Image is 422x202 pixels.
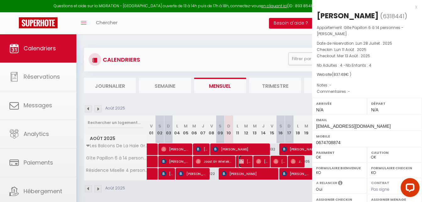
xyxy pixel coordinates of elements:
[316,100,363,107] label: Arrivée
[371,165,418,171] label: Formulaire Checkin
[317,72,417,78] div: Website
[316,149,363,156] label: Paiement
[317,88,417,95] p: Commentaires :
[316,107,323,112] span: N/A
[312,3,417,11] div: x
[316,165,363,171] label: Formulaire Bienvenue
[317,25,403,36] span: Gîte Papillon 6 à 14 personnes - [PERSON_NAME] .
[383,12,404,20] span: 6318441
[316,180,337,186] label: A relancer
[317,47,417,53] p: Checkin :
[371,100,418,107] label: Départ
[371,180,389,184] label: Contrat
[334,47,366,52] span: Lun 11 Août . 2025
[317,40,417,47] p: Date de réservation :
[371,107,378,112] span: N/A
[346,63,371,68] span: Nb Enfants : 4
[356,41,392,46] span: Lun 28 Juillet . 2025
[316,117,418,123] label: Email
[337,53,370,59] span: Mer 13 Août . 2025
[396,176,422,202] iframe: LiveChat chat widget
[329,82,332,88] span: -
[333,72,346,77] span: 837.48
[348,89,350,94] span: -
[317,53,417,59] p: Checkout :
[317,25,417,37] p: Appartement :
[332,72,351,77] span: ( € )
[316,140,341,145] span: 0674708874
[317,11,379,21] div: [PERSON_NAME]
[371,187,389,192] span: Pas signé
[316,124,391,129] span: [EMAIL_ADDRESS][DOMAIN_NAME]
[338,180,343,187] i: Sélectionner OUI si vous souhaiter envoyer les séquences de messages post-checkout
[317,82,417,88] p: Notes :
[371,149,418,156] label: Caution
[380,12,407,20] span: ( )
[316,133,418,139] label: Mobile
[317,63,371,68] span: Nb Adultes : 4 -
